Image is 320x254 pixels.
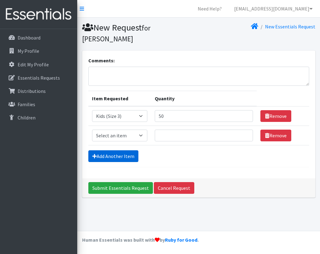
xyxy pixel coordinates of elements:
[18,101,35,107] p: Families
[88,150,138,162] a: Add Another Item
[154,182,194,194] a: Cancel Request
[2,4,75,25] img: HumanEssentials
[18,75,60,81] p: Essentials Requests
[18,48,39,54] p: My Profile
[2,111,75,124] a: Children
[193,2,227,15] a: Need Help?
[2,58,75,71] a: Edit My Profile
[260,130,291,141] a: Remove
[229,2,318,15] a: [EMAIL_ADDRESS][DOMAIN_NAME]
[2,45,75,57] a: My Profile
[82,23,150,43] small: for [PERSON_NAME]
[18,115,36,121] p: Children
[2,98,75,110] a: Families
[82,22,196,44] h1: New Request
[88,91,151,106] th: Item Requested
[265,23,315,30] a: New Essentials Request
[88,182,153,194] input: Submit Essentials Request
[18,61,49,68] p: Edit My Profile
[82,237,199,243] strong: Human Essentials was built with by .
[18,35,40,41] p: Dashboard
[2,31,75,44] a: Dashboard
[165,237,197,243] a: Ruby for Good
[260,110,291,122] a: Remove
[2,85,75,97] a: Distributions
[151,91,257,106] th: Quantity
[2,72,75,84] a: Essentials Requests
[18,88,46,94] p: Distributions
[88,57,115,64] label: Comments:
